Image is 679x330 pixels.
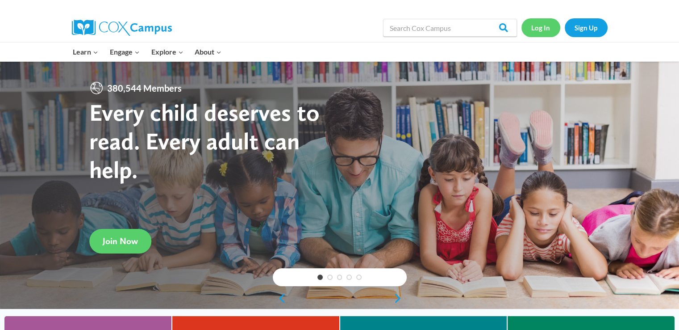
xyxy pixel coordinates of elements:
[189,42,227,61] button: Child menu of About
[346,275,352,280] a: 4
[565,18,608,37] a: Sign Up
[393,293,407,304] a: next
[103,236,138,246] span: Join Now
[273,289,407,307] div: content slider buttons
[327,275,333,280] a: 2
[67,42,104,61] button: Child menu of Learn
[337,275,342,280] a: 3
[67,42,227,61] nav: Primary Navigation
[521,18,608,37] nav: Secondary Navigation
[521,18,560,37] a: Log In
[72,20,172,36] img: Cox Campus
[273,293,286,304] a: previous
[89,98,320,183] strong: Every child deserves to read. Every adult can help.
[146,42,189,61] button: Child menu of Explore
[104,81,185,95] span: 380,544 Members
[89,229,151,254] a: Join Now
[104,42,146,61] button: Child menu of Engage
[383,19,517,37] input: Search Cox Campus
[356,275,362,280] a: 5
[317,275,323,280] a: 1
